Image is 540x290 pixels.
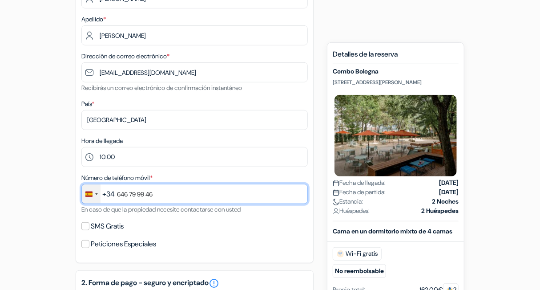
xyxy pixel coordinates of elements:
[91,220,124,233] label: SMS Gratis
[81,278,308,289] h5: 2. Forma de pago - seguro y encriptado
[81,99,94,109] label: País
[333,178,386,188] span: Fecha de llegada:
[333,227,452,235] b: Cama en un dormitorio mixto de 4 camas
[439,188,459,197] strong: [DATE]
[333,208,339,215] img: user_icon.svg
[81,173,153,183] label: Número de teléfono móvil
[81,52,169,61] label: Dirección de correo electrónico
[333,189,339,196] img: calendar.svg
[333,199,339,205] img: moon.svg
[81,136,123,146] label: Hora de llegada
[333,180,339,187] img: calendar.svg
[81,62,308,82] input: Introduzca la dirección de correo electrónico
[337,250,344,257] img: free_wifi.svg
[81,184,308,204] input: 612 34 56 78
[421,206,459,216] strong: 2 Huéspedes
[333,188,386,197] span: Fecha de partida:
[209,278,219,289] a: error_outline
[82,184,115,204] button: Change country, selected Spain (+34)
[333,264,386,278] small: No reembolsable
[333,68,459,75] h5: Combo Bologna
[81,15,106,24] label: Apellido
[81,205,241,213] small: En caso de que la propiedad necesite contactarse con usted
[333,197,363,206] span: Estancia:
[81,25,308,45] input: Introduzca el apellido
[439,178,459,188] strong: [DATE]
[102,189,115,200] div: +34
[91,238,156,250] label: Peticiones Especiales
[333,247,382,261] span: Wi-Fi gratis
[432,197,459,206] strong: 2 Noches
[81,84,242,92] small: Recibirás un correo electrónico de confirmación instantáneo
[333,206,370,216] span: Huéspedes:
[333,79,459,86] p: [STREET_ADDRESS][PERSON_NAME]
[333,50,459,64] h5: Detalles de la reserva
